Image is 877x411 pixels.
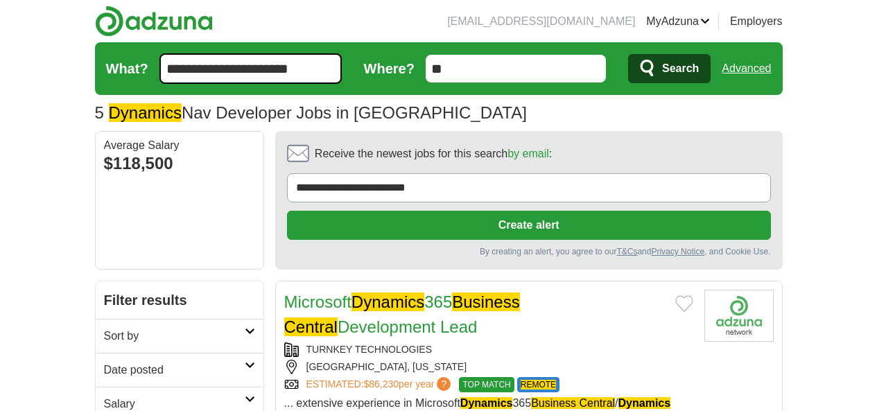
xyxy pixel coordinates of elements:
[531,397,615,409] em: Business Central
[646,13,710,30] a: MyAdzuna
[287,211,771,240] button: Create alert
[730,13,783,30] a: Employers
[95,100,104,125] span: 5
[662,55,699,82] span: Search
[95,103,527,122] h1: Nav Developer Jobs in [GEOGRAPHIC_DATA]
[96,281,263,319] h2: Filter results
[287,245,771,258] div: By creating an alert, you agree to our and , and Cookie Use.
[437,377,451,391] span: ?
[704,290,774,342] img: Company logo
[447,13,635,30] li: [EMAIL_ADDRESS][DOMAIN_NAME]
[722,55,771,82] a: Advanced
[651,247,704,256] a: Privacy Notice
[459,377,514,392] span: TOP MATCH
[284,360,693,374] div: [GEOGRAPHIC_DATA], [US_STATE]
[628,54,711,83] button: Search
[460,397,513,409] em: Dynamics
[675,295,693,312] button: Add to favorite jobs
[363,378,399,390] span: $86,230
[96,319,263,353] a: Sort by
[106,58,148,79] label: What?
[507,148,549,159] a: by email
[95,6,213,37] img: Adzuna logo
[284,342,693,357] div: TURNKEY TECHNOLOGIES
[351,292,424,311] em: Dynamics
[306,377,454,392] a: ESTIMATED:$86,230per year?
[104,140,255,151] div: Average Salary
[104,151,255,176] div: $118,500
[104,362,245,378] h2: Date posted
[616,247,637,256] a: T&Cs
[315,146,552,162] span: Receive the newest jobs for this search :
[109,103,182,122] em: Dynamics
[618,397,671,409] em: Dynamics
[284,292,520,336] a: MicrosoftDynamics365Business CentralDevelopment Lead
[521,380,556,390] em: REMOTE
[364,58,415,79] label: Where?
[104,328,245,344] h2: Sort by
[96,353,263,387] a: Date posted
